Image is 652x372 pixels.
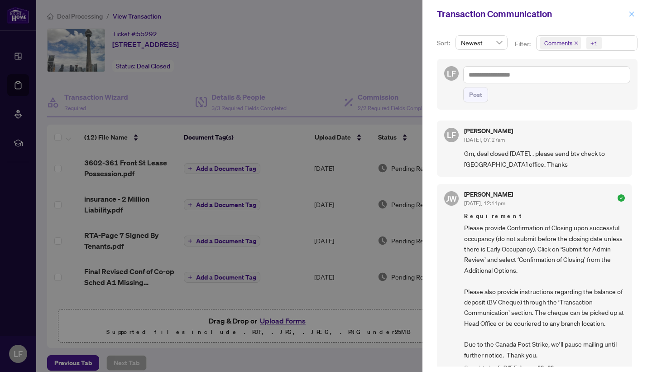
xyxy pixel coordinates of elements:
[461,36,502,49] span: Newest
[464,128,513,134] h5: [PERSON_NAME]
[464,136,505,143] span: [DATE], 07:17am
[464,200,505,207] span: [DATE], 12:11pm
[447,67,456,80] span: LF
[574,41,579,45] span: close
[498,364,563,372] span: [DATE], 02:30pm
[447,129,456,141] span: LF
[544,39,572,48] span: Comments
[464,191,513,198] h5: [PERSON_NAME]
[590,39,598,48] div: +1
[446,192,457,205] span: JW
[463,87,488,102] button: Post
[464,222,625,360] span: Please provide Confirmation of Closing upon successful occupancy (do not submit before the closin...
[437,7,626,21] div: Transaction Communication
[540,37,581,49] span: Comments
[628,11,635,17] span: close
[515,39,532,49] p: Filter:
[464,148,625,169] span: Gm, deal closed [DATE]. . please send btv check to [GEOGRAPHIC_DATA] office. Thanks
[618,194,625,202] span: check-circle
[464,212,625,221] span: Requirement
[437,38,452,48] p: Sort:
